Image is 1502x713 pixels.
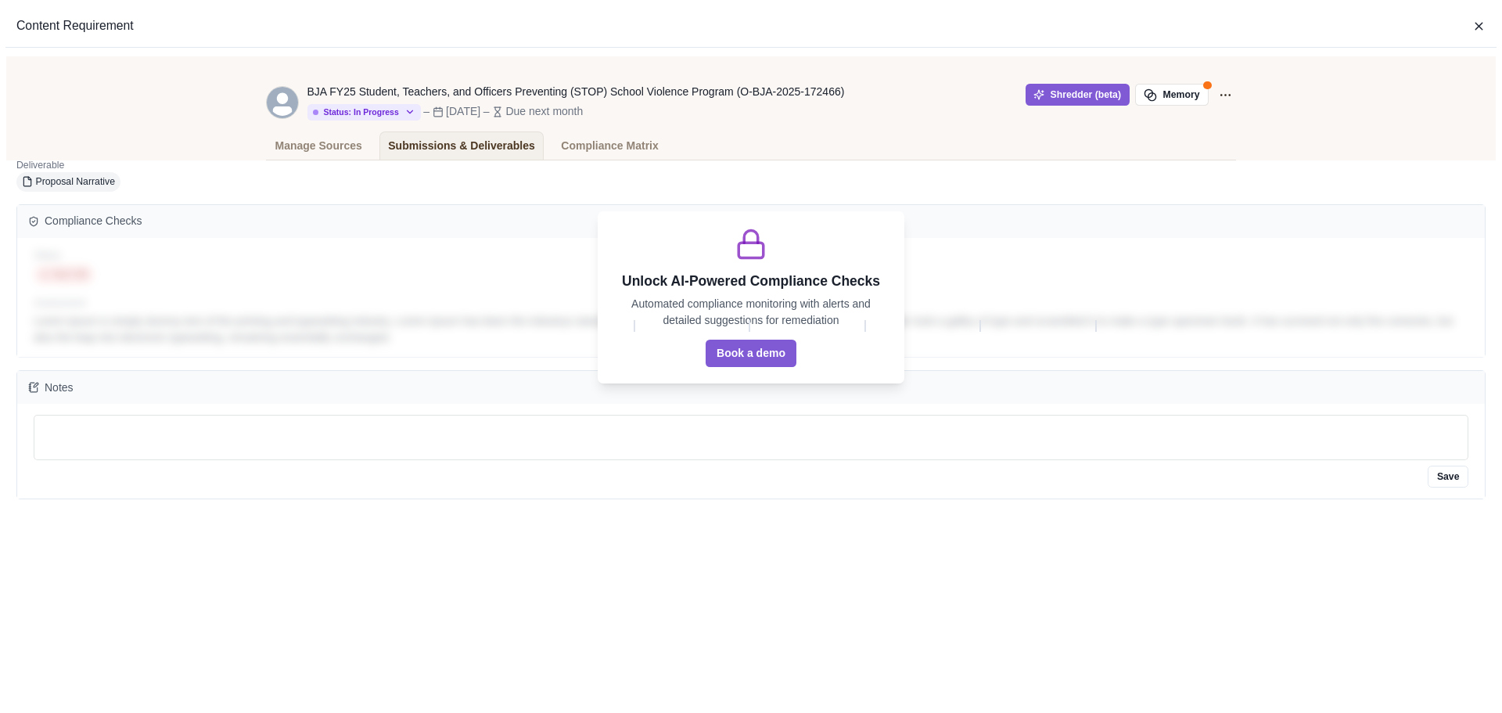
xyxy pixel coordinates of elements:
[446,103,480,120] div: [DATE]
[1135,84,1209,106] button: Memory
[379,131,544,160] a: Submissions & Deliverables
[1214,84,1236,106] button: Application Actions
[267,87,298,118] svg: avatar
[1026,84,1130,106] button: Shredder (beta)
[307,84,845,100] div: BJA FY25 Student, Teachers, and Officers Preventing (STOP) School Violence Program (O-BJA-2025-17...
[16,16,134,36] h2: Content Requirement
[552,131,667,160] a: Compliance Matrix
[388,132,535,160] div: Submissions & Deliverables
[561,132,658,160] div: Compliance Matrix
[45,380,74,396] span: Notes
[706,340,796,367] button: Book a demo
[45,213,142,229] span: Compliance Checks
[614,272,888,291] h3: Unlock AI-Powered Compliance Checks
[307,104,421,121] button: Status: In Progress
[505,103,583,120] div: Due next month
[1428,466,1468,488] button: Save
[275,132,362,160] div: Manage Sources
[266,131,371,160] a: Manage Sources
[614,296,888,329] p: Automated compliance monitoring with alerts and detailed suggestions for remediation
[16,172,120,192] button: Proposal Narrative
[483,103,490,120] div: –
[313,107,399,117] div: Status: In Progress
[423,103,429,120] div: –
[16,159,746,173] p: Deliverable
